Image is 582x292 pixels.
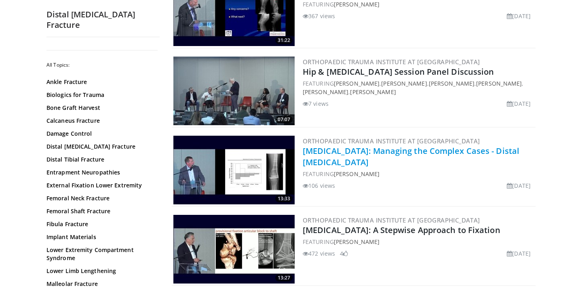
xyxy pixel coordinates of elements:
[334,80,380,87] a: [PERSON_NAME]
[507,181,531,190] li: [DATE]
[507,249,531,258] li: [DATE]
[46,181,156,189] a: External Fixation Lower Extremity
[46,104,156,112] a: Bone Graft Harvest
[303,58,480,66] a: Orthopaedic Trauma Institute at [GEOGRAPHIC_DATA]
[46,207,156,215] a: Femoral Shaft Fracture
[340,249,348,258] li: 4
[334,170,380,178] a: [PERSON_NAME]
[429,80,474,87] a: [PERSON_NAME]
[476,80,522,87] a: [PERSON_NAME]
[303,249,335,258] li: 472 views
[507,12,531,20] li: [DATE]
[46,9,160,30] h2: Distal [MEDICAL_DATA] Fracture
[303,88,348,96] a: [PERSON_NAME]
[334,0,380,8] a: [PERSON_NAME]
[173,215,295,284] a: 13:27
[275,116,293,123] span: 07:07
[173,57,295,125] a: 07:07
[275,274,293,281] span: 13:27
[275,37,293,44] span: 31:22
[350,88,396,96] a: [PERSON_NAME]
[303,66,494,77] a: Hip & [MEDICAL_DATA] Session Panel Discussion
[46,220,156,228] a: Fibula Fracture
[173,57,295,125] img: 01057742-4826-4bf6-b541-4f73594c9fc0.300x170_q85_crop-smart_upscale.jpg
[303,145,519,168] a: [MEDICAL_DATA]: Managing the Complex Cases - Distal [MEDICAL_DATA]
[46,91,156,99] a: Biologics for Trauma
[46,62,158,68] h2: All Topics:
[303,12,335,20] li: 367 views
[303,225,500,235] a: [MEDICAL_DATA]: A Stepwise Approach to Fixation
[46,267,156,275] a: Lower Limb Lengthening
[46,155,156,164] a: Distal Tibial Fracture
[303,79,534,96] div: FEATURING , , , , ,
[173,136,295,204] img: 38cdefa4-ba01-4863-97b3-947d5740b6c4.300x170_q85_crop-smart_upscale.jpg
[46,280,156,288] a: Malleolar Fracture
[381,80,427,87] a: [PERSON_NAME]
[334,238,380,246] a: [PERSON_NAME]
[46,117,156,125] a: Calcaneus Fracture
[46,233,156,241] a: Implant Materials
[46,168,156,176] a: Entrapment Neuropathies
[275,195,293,202] span: 13:33
[303,181,335,190] li: 106 views
[303,170,534,178] div: FEATURING
[46,246,156,262] a: Lower Extremity Compartment Syndrome
[46,194,156,202] a: Femoral Neck Fracture
[46,130,156,138] a: Damage Control
[46,143,156,151] a: Distal [MEDICAL_DATA] Fracture
[303,237,534,246] div: FEATURING
[173,215,295,284] img: a808f98d-1734-4bce-a42d-9d2dccab79cd.300x170_q85_crop-smart_upscale.jpg
[507,99,531,108] li: [DATE]
[303,99,329,108] li: 7 views
[173,136,295,204] a: 13:33
[303,216,480,224] a: Orthopaedic Trauma Institute at [GEOGRAPHIC_DATA]
[303,137,480,145] a: Orthopaedic Trauma Institute at [GEOGRAPHIC_DATA]
[46,78,156,86] a: Ankle Fracture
